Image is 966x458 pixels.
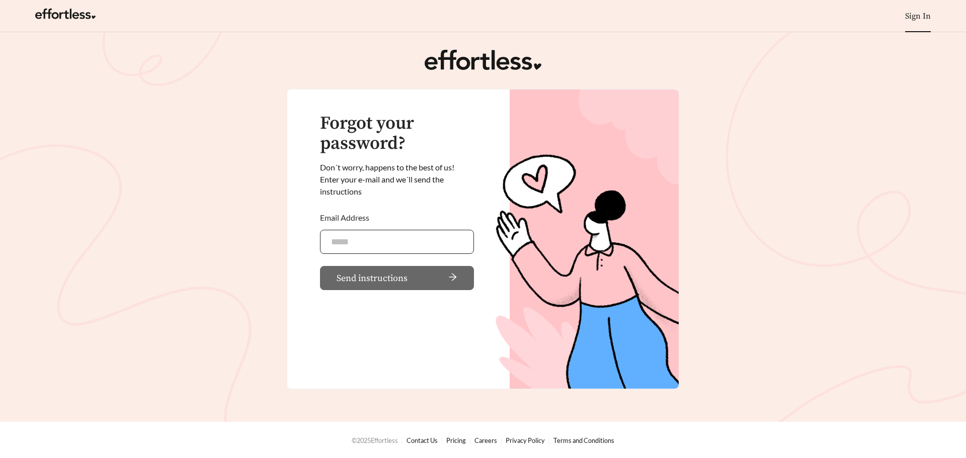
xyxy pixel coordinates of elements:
div: Don ´ t worry, happens to the best of us! Enter your e-mail and we ´ ll send the instructions [320,161,474,198]
input: Email Address [320,230,474,254]
a: Privacy Policy [506,436,545,444]
a: Terms and Conditions [553,436,614,444]
label: Email Address [320,206,369,230]
span: © 2025 Effortless [352,436,398,444]
a: Contact Us [407,436,438,444]
a: Careers [474,436,497,444]
button: Send instructionsarrow-right [320,266,474,290]
h3: Forgot your password? [320,114,474,153]
a: Pricing [446,436,466,444]
a: Sign In [905,11,931,21]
